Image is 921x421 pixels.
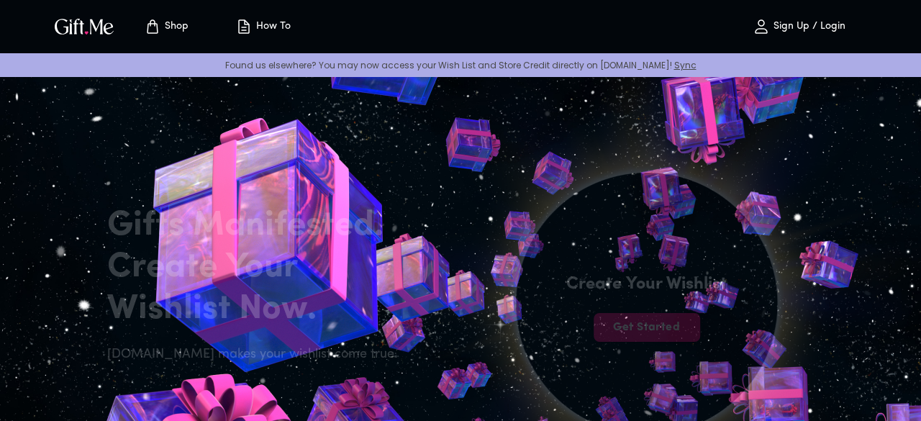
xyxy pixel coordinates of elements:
button: GiftMe Logo [50,18,118,35]
img: how-to.svg [235,18,253,35]
p: Shop [161,21,189,33]
h2: Create Your [107,247,407,289]
button: How To [223,4,302,50]
button: Store page [127,4,206,50]
button: Get Started [594,313,700,342]
p: How To [253,21,291,33]
h2: Gifts Manifested. [107,205,407,247]
p: Sign Up / Login [770,21,845,33]
img: GiftMe Logo [52,16,117,37]
a: Sync [674,59,697,71]
h4: Create Your Wishlist [566,273,727,296]
p: Found us elsewhere? You may now access your Wish List and Store Credit directly on [DOMAIN_NAME]! [12,59,909,71]
h2: Wishlist Now. [107,289,407,330]
span: Get Started [594,320,700,335]
button: Sign Up / Login [727,4,871,50]
h6: [DOMAIN_NAME] makes your wishlist come true. [107,345,407,365]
